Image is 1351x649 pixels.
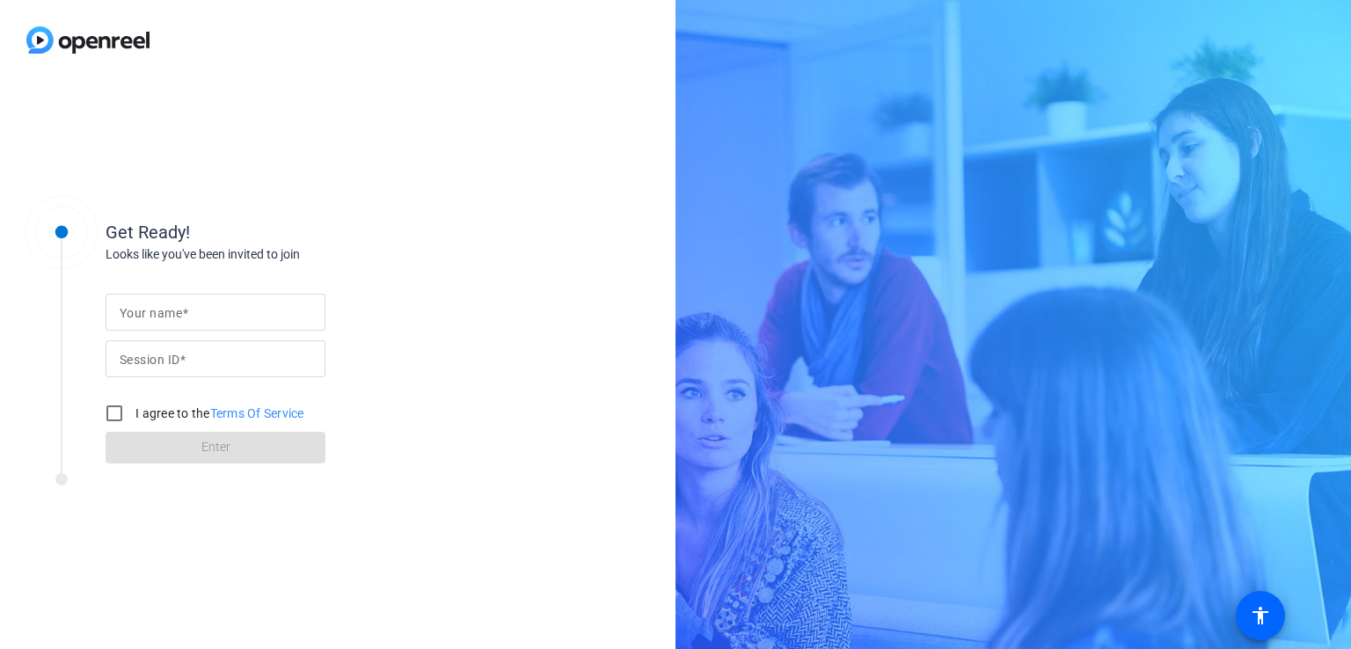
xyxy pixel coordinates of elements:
mat-label: Session ID [120,353,179,367]
div: Get Ready! [106,219,457,245]
mat-icon: accessibility [1250,605,1271,626]
div: Looks like you've been invited to join [106,245,457,264]
label: I agree to the [132,405,304,422]
mat-label: Your name [120,306,182,320]
a: Terms Of Service [210,406,304,420]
